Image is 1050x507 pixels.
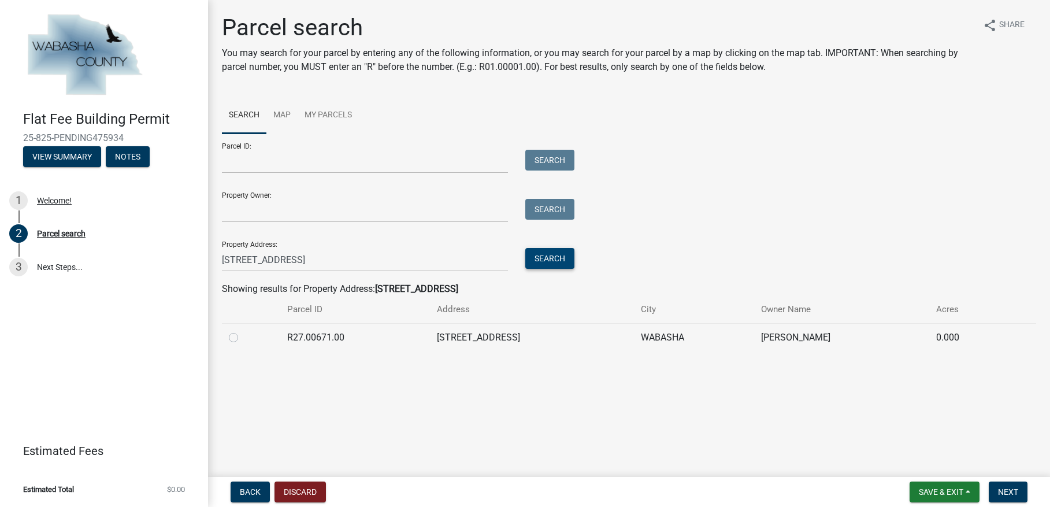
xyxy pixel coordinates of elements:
th: Owner Name [754,296,929,323]
span: Back [240,487,261,497]
span: $0.00 [167,486,185,493]
td: R27.00671.00 [280,323,430,351]
p: You may search for your parcel by entering any of the following information, or you may search fo... [222,46,974,74]
button: Discard [274,482,326,502]
a: Estimated Fees [9,439,190,462]
img: Wabasha County, Minnesota [23,12,146,99]
strong: [STREET_ADDRESS] [375,283,458,294]
div: Parcel search [37,230,86,238]
wm-modal-confirm: Notes [106,153,150,162]
div: Welcome! [37,197,72,205]
button: View Summary [23,146,101,167]
a: My Parcels [298,97,359,134]
button: Notes [106,146,150,167]
td: 0.000 [929,323,1007,351]
button: Search [525,150,574,171]
div: 1 [9,191,28,210]
td: [PERSON_NAME] [754,323,929,351]
div: Showing results for Property Address: [222,282,1036,296]
span: Estimated Total [23,486,74,493]
button: Back [231,482,270,502]
a: Map [266,97,298,134]
td: [STREET_ADDRESS] [430,323,634,351]
wm-modal-confirm: Summary [23,153,101,162]
span: Save & Exit [919,487,963,497]
span: 25-825-PENDING475934 [23,132,185,143]
th: Acres [929,296,1007,323]
button: Search [525,199,574,220]
th: Address [430,296,634,323]
button: Search [525,248,574,269]
th: Parcel ID [280,296,430,323]
h4: Flat Fee Building Permit [23,111,199,128]
td: WABASHA [634,323,754,351]
th: City [634,296,754,323]
div: 2 [9,224,28,243]
i: share [983,18,997,32]
div: 3 [9,258,28,276]
button: Next [989,482,1027,502]
button: Save & Exit [910,482,979,502]
h1: Parcel search [222,14,974,42]
button: shareShare [974,14,1034,36]
span: Share [999,18,1025,32]
span: Next [998,487,1018,497]
a: Search [222,97,266,134]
